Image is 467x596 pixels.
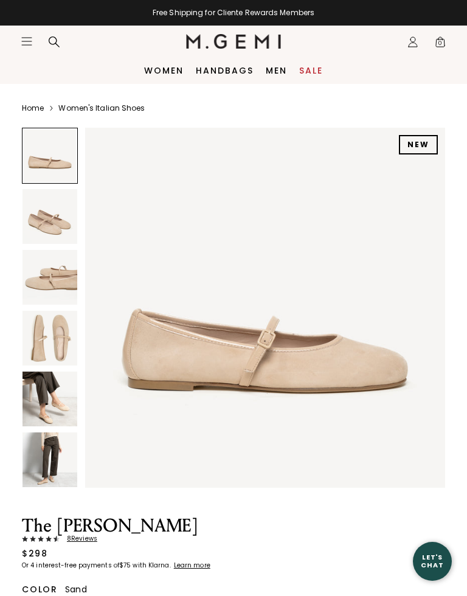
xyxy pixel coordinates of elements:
img: The Amabile [22,432,77,487]
img: The Amabile [85,128,445,488]
a: Women's Italian Shoes [58,103,145,113]
klarna-placement-style-body: Or 4 interest-free payments of [22,561,119,570]
img: The Amabile [22,250,77,305]
div: Let's Chat [413,553,452,569]
a: Learn more [173,562,210,569]
a: Men [266,66,287,75]
klarna-placement-style-cta: Learn more [174,561,210,570]
a: Handbags [196,66,254,75]
klarna-placement-style-body: with Klarna [133,561,172,570]
span: 0 [434,38,446,50]
img: The Amabile [22,372,77,426]
img: The Amabile [22,311,77,366]
img: M.Gemi [186,34,282,49]
div: $298 [22,547,47,560]
img: The Amabile [22,189,77,244]
a: Women [144,66,184,75]
span: 8 Review s [60,535,97,542]
a: Home [22,103,44,113]
h1: The [PERSON_NAME] [22,517,275,535]
h2: Color [22,584,58,594]
button: Open site menu [21,35,33,47]
span: Sand [65,583,87,595]
a: Sale [299,66,323,75]
div: NEW [399,135,438,154]
a: 8Reviews [22,535,275,542]
klarna-placement-style-amount: $75 [119,561,131,570]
